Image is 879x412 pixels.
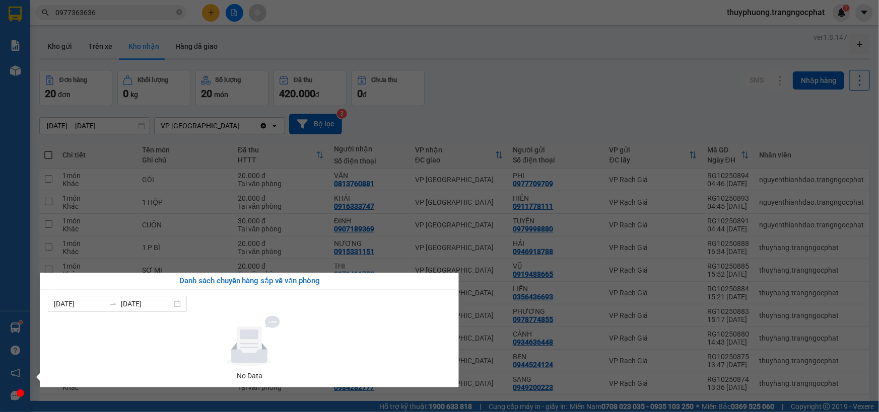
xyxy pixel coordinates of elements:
input: Đến ngày [121,298,172,309]
span: to [109,300,117,308]
input: Từ ngày [54,298,105,309]
div: No Data [52,370,447,381]
span: swap-right [109,300,117,308]
div: Danh sách chuyến hàng sắp về văn phòng [48,275,451,287]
